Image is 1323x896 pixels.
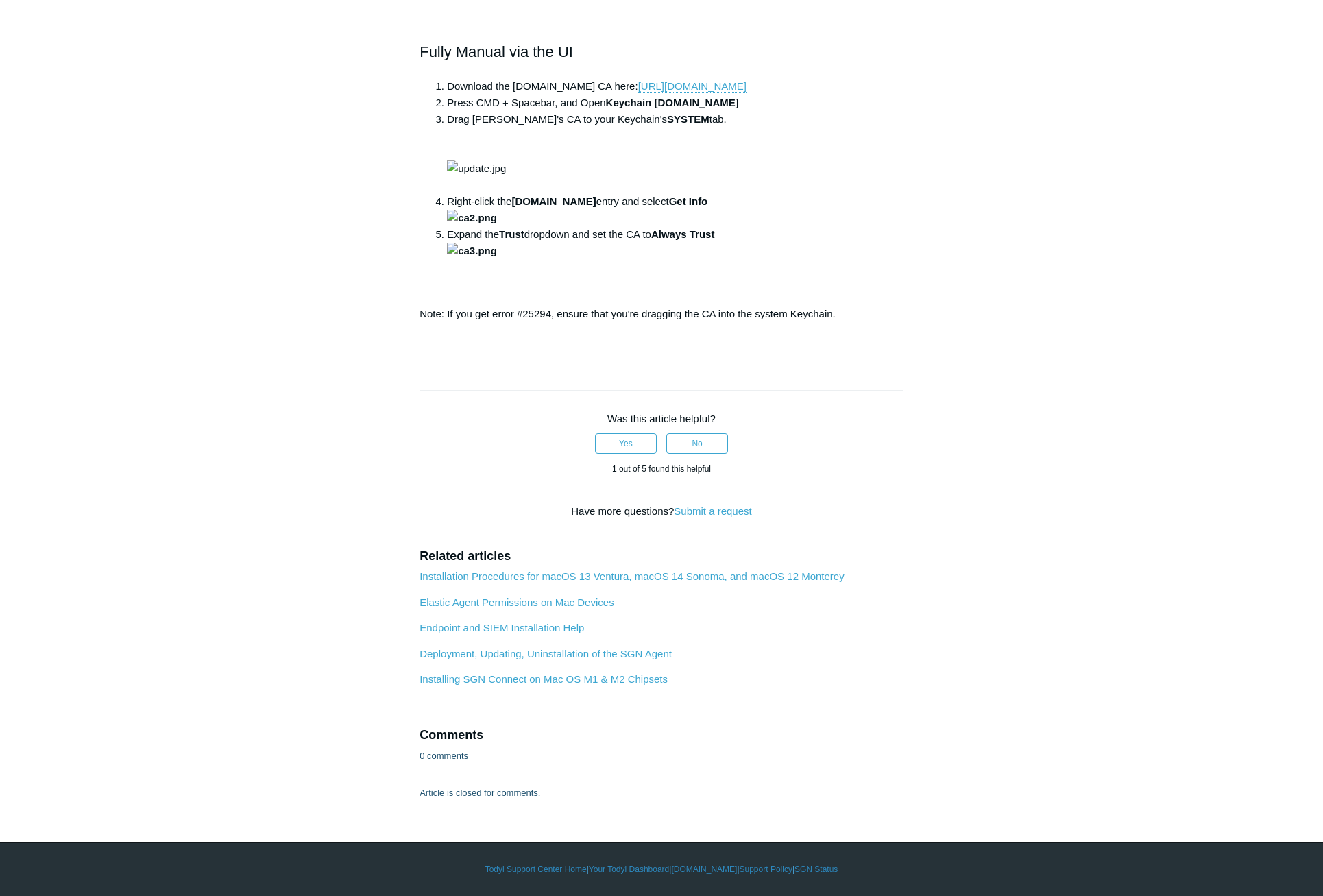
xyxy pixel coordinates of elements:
[638,80,747,93] a: [URL][DOMAIN_NAME]
[674,505,751,517] a: Submit a request
[420,648,672,659] a: Deployment, Updating, Uninstallation of the SGN Agent
[447,210,497,226] img: ca2.png
[740,863,792,875] a: Support Policy
[420,749,468,763] p: 0 comments
[607,413,716,424] span: Was this article helpful?
[447,243,497,259] img: ca3.png
[485,863,587,875] a: Todyl Support Center Home
[420,673,668,685] a: Installing SGN Connect on Mac OS M1 & M2 Chipsets
[595,433,657,454] button: This article was helpful
[264,863,1059,875] div: | | | |
[667,113,709,125] strong: SYSTEM
[420,726,903,744] h2: Comments
[589,863,669,875] a: Your Todyl Dashboard
[420,596,614,608] a: Elastic Agent Permissions on Mac Devices
[447,226,903,292] li: Expand the dropdown and set the CA to
[447,95,903,111] li: Press CMD + Spacebar, and Open
[420,570,844,582] a: Installation Procedures for macOS 13 Ventura, macOS 14 Sonoma, and macOS 12 Monterey
[420,547,903,566] h2: Related articles
[447,160,506,177] img: update.jpg
[511,195,596,207] strong: [DOMAIN_NAME]
[420,40,903,64] h2: Fully Manual via the UI
[606,97,739,108] strong: Keychain [DOMAIN_NAME]
[447,78,903,95] li: Download the [DOMAIN_NAME] CA here:
[666,433,728,454] button: This article was not helpful
[671,863,737,875] a: [DOMAIN_NAME]
[447,193,903,226] li: Right-click the entry and select
[499,228,524,240] strong: Trust
[420,306,903,322] p: Note: If you get error #25294, ensure that you're dragging the CA into the system Keychain.
[420,622,584,633] a: Endpoint and SIEM Installation Help
[447,228,714,256] strong: Always Trust
[420,504,903,520] div: Have more questions?
[612,464,711,474] span: 1 out of 5 found this helpful
[420,786,540,800] p: Article is closed for comments.
[794,863,838,875] a: SGN Status
[447,111,903,193] li: Drag [PERSON_NAME]'s CA to your Keychain's tab.
[447,195,707,223] strong: Get Info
